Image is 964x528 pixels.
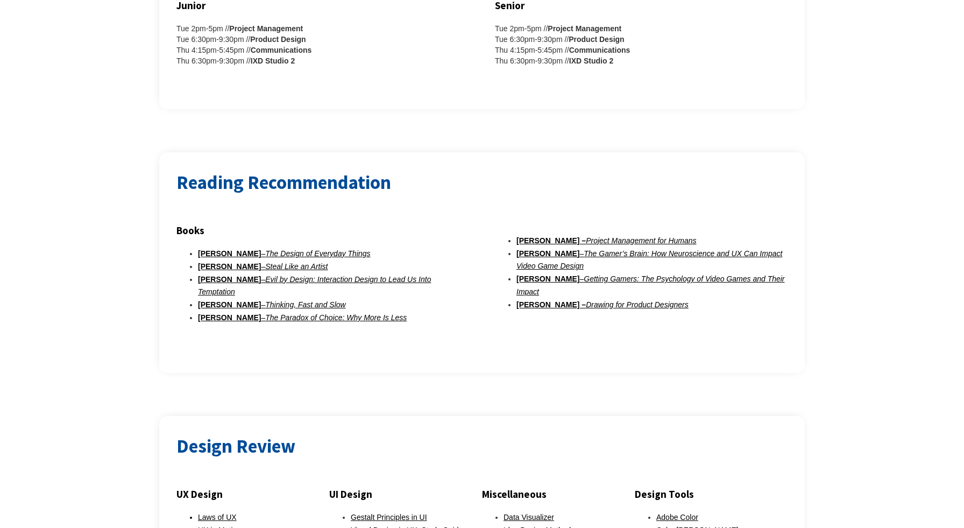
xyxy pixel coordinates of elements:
[635,485,788,503] h3: Design Tools
[495,23,788,66] div: Tue 2pm-5pm // Tue 6:30pm-9:30pm // Thu 4:15pm-5:45pm // Thu 6:30pm-9:30pm //
[516,274,785,296] a: [PERSON_NAME]–Getting Gamers: The Psychology of Video Games and Their Impact
[516,236,586,245] strong: [PERSON_NAME] –
[198,275,261,284] strong: [PERSON_NAME]
[229,24,303,33] strong: Project Management
[516,300,689,309] a: [PERSON_NAME] –Drawing for Product Designers
[482,485,635,503] h3: Miscellaneous
[198,300,261,309] strong: [PERSON_NAME]
[198,262,261,271] strong: [PERSON_NAME]
[265,262,328,271] em: Steal Like an Artist
[586,236,696,245] em: Project Management for Humans
[198,275,431,297] a: [PERSON_NAME]–Evil by Design: Interaction Design to Lead Us Into Temptation
[504,513,554,522] a: Data Visualizer
[176,433,788,460] h2: Design Review
[265,313,407,322] em: The Paradox of Choice: Why More Is Less
[176,170,788,196] h2: Reading Recommendation
[656,513,698,522] a: Adobe Color
[251,57,295,65] strong: IXD Studio 2
[516,249,782,271] em: The Gamer’s Brain: How Neuroscience and UX Can Impact Video Game Design
[516,249,579,258] strong: [PERSON_NAME]
[198,275,431,297] em: Evil by Design: Interaction Design to Lead Us Into Temptation
[265,249,370,258] em: The Design of Everyday Things
[516,300,586,309] strong: [PERSON_NAME] –
[586,300,689,309] em: Drawing for Product Designers
[198,313,407,322] a: [PERSON_NAME]–The Paradox of Choice: Why More Is Less
[516,274,579,283] strong: [PERSON_NAME]
[548,24,621,33] strong: Project Management
[351,513,427,522] a: Gestalt Principles in UI
[569,57,613,65] strong: IXD Studio 2
[198,262,328,271] a: [PERSON_NAME]–Steal Like an Artist
[176,222,469,239] h3: Books
[198,313,261,322] strong: [PERSON_NAME]
[176,23,469,66] div: Tue 2pm-5pm // Tue 6:30pm-9:30pm // Thu 4:15pm-5:45pm // Thu 6:30pm-9:30pm //
[176,485,329,503] h3: UX Design
[265,300,345,309] em: Thinking, Fast and Slow
[198,249,371,258] a: [PERSON_NAME]–The Design of Everyday Things
[250,35,306,44] strong: Product Design
[251,46,312,54] strong: Communications
[569,46,630,54] strong: Communications
[516,249,782,271] a: [PERSON_NAME]–The Gamer’s Brain: How Neuroscience and UX Can Impact Video Game Design
[516,274,785,296] em: Getting Gamers: The Psychology of Video Games and Their Impact
[198,300,346,309] a: [PERSON_NAME]–Thinking, Fast and Slow
[329,485,482,503] h3: UI Design
[198,249,261,258] strong: [PERSON_NAME]
[569,35,624,44] strong: Product Design
[516,236,697,245] a: [PERSON_NAME] –Project Management for Humans
[198,513,237,522] a: Laws of UX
